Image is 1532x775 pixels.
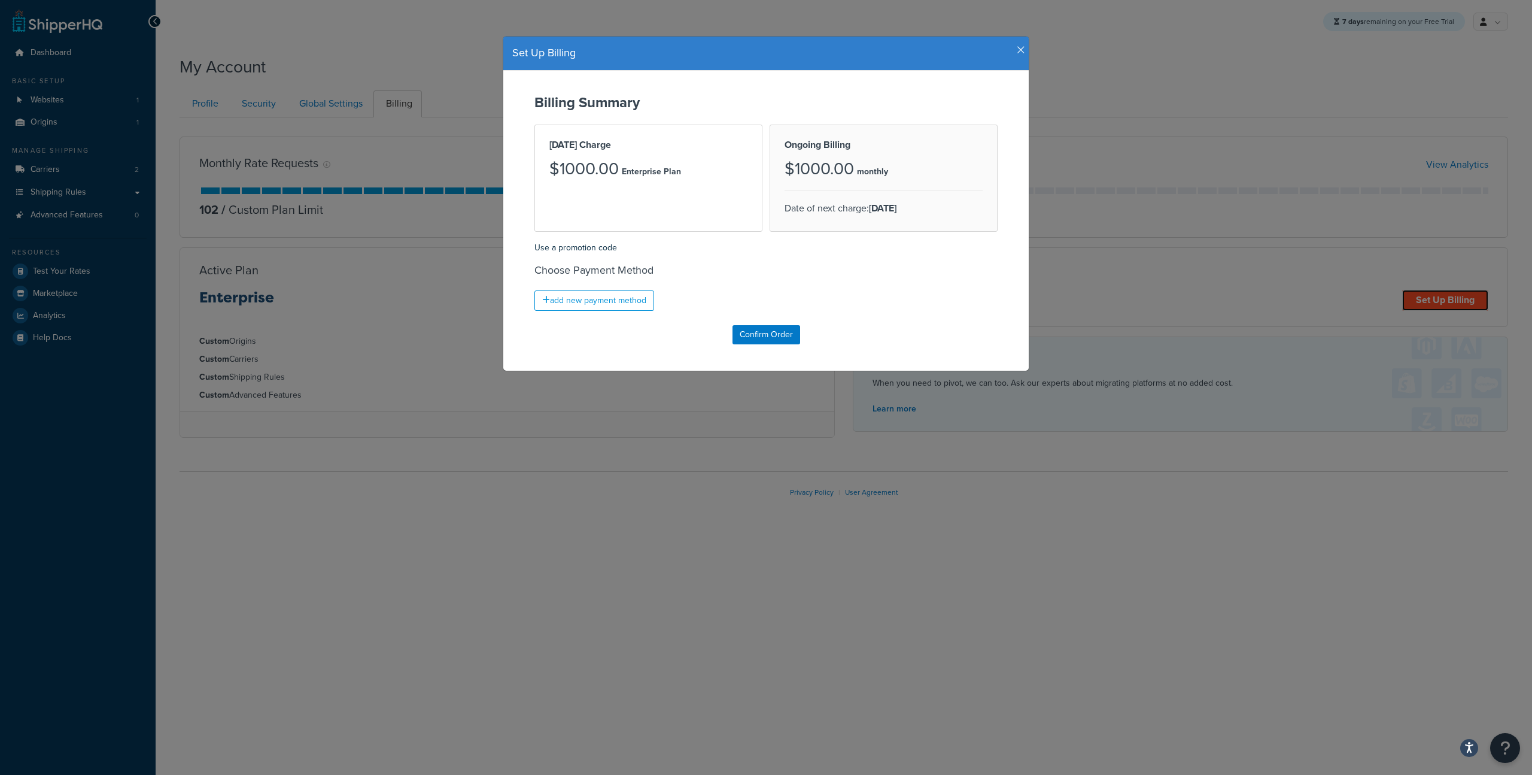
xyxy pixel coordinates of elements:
h2: [DATE] Charge [549,140,747,150]
strong: [DATE] [869,201,896,215]
a: Use a promotion code [534,241,617,254]
h4: Set Up Billing [512,46,1020,61]
h4: Choose Payment Method [534,262,998,278]
a: add new payment method [534,290,654,311]
p: Date of next charge: [785,200,983,217]
h2: Ongoing Billing [785,140,983,150]
h2: Billing Summary [534,95,998,110]
h3: $1000.00 [785,160,854,178]
p: monthly [857,164,888,180]
input: Confirm Order [732,325,800,344]
p: Enterprise Plan [622,164,681,180]
h3: $1000.00 [549,160,619,178]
